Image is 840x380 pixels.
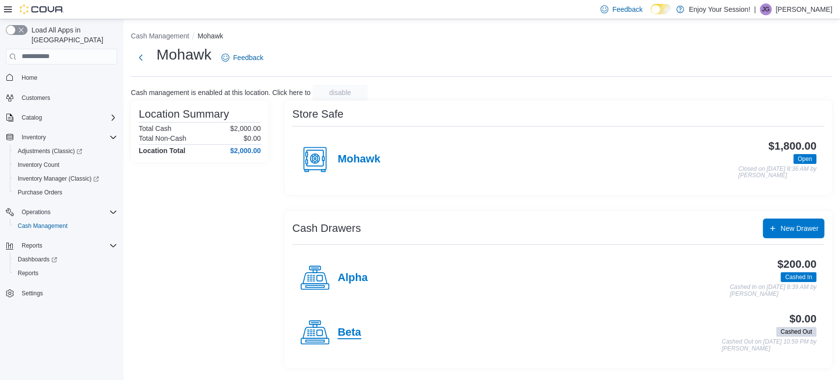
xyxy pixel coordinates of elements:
button: Settings [2,286,121,300]
span: Cash Management [14,220,117,232]
input: Dark Mode [651,4,671,14]
nav: An example of EuiBreadcrumbs [131,31,832,43]
span: Adjustments (Classic) [18,147,82,155]
button: Home [2,70,121,85]
span: Cashed In [780,272,816,282]
button: Operations [2,205,121,219]
a: Dashboards [14,253,61,265]
span: Home [22,74,37,82]
span: Operations [18,206,117,218]
span: Inventory [18,131,117,143]
h3: $0.00 [789,313,816,325]
h6: Total Non-Cash [139,134,187,142]
span: Cashed In [785,273,812,282]
span: Catalog [22,114,42,122]
a: Inventory Manager (Classic) [10,172,121,186]
button: Cash Management [131,32,189,40]
nav: Complex example [6,66,117,326]
h3: $1,800.00 [768,140,816,152]
button: Purchase Orders [10,186,121,199]
h4: Location Total [139,147,186,155]
button: Cash Management [10,219,121,233]
button: Inventory [18,131,50,143]
span: Reports [14,267,117,279]
a: Inventory Manager (Classic) [14,173,103,185]
p: Cashed In on [DATE] 8:39 AM by [PERSON_NAME] [730,284,816,297]
a: Dashboards [10,253,121,266]
button: Inventory Count [10,158,121,172]
span: Reports [22,242,42,250]
span: Feedback [612,4,642,14]
button: New Drawer [763,219,824,238]
span: JG [762,3,769,15]
a: Home [18,72,41,84]
h3: Cash Drawers [292,222,361,234]
h6: Total Cash [139,125,171,132]
span: Customers [22,94,50,102]
h4: $2,000.00 [230,147,261,155]
p: Cash management is enabled at this location. Click here to [131,89,311,96]
h3: Location Summary [139,108,229,120]
span: Catalog [18,112,117,124]
span: Reports [18,269,38,277]
span: Dark Mode [651,14,651,15]
button: Catalog [18,112,46,124]
span: Cash Management [18,222,67,230]
span: Inventory Count [18,161,60,169]
button: Next [131,48,151,67]
span: Cashed Out [780,327,812,336]
span: Inventory Manager (Classic) [18,175,99,183]
span: New Drawer [780,223,818,233]
p: | [754,3,756,15]
span: Customers [18,92,117,104]
span: Open [798,155,812,163]
h4: Beta [338,326,361,339]
span: Inventory Manager (Classic) [14,173,117,185]
p: [PERSON_NAME] [776,3,832,15]
button: disable [312,85,368,100]
button: Reports [2,239,121,253]
span: Open [793,154,816,164]
p: Closed on [DATE] 8:36 AM by [PERSON_NAME] [738,166,816,179]
a: Inventory Count [14,159,63,171]
button: Operations [18,206,55,218]
span: Settings [18,287,117,299]
button: Mohawk [197,32,223,40]
span: Inventory Count [14,159,117,171]
a: Feedback [218,48,267,67]
a: Reports [14,267,42,279]
span: Purchase Orders [18,189,62,196]
span: Reports [18,240,117,252]
button: Catalog [2,111,121,125]
a: Adjustments (Classic) [14,145,86,157]
p: Enjoy Your Session! [689,3,750,15]
p: $2,000.00 [230,125,261,132]
span: Settings [22,289,43,297]
h1: Mohawk [156,45,212,64]
span: Feedback [233,53,263,63]
button: Reports [10,266,121,280]
button: Inventory [2,130,121,144]
span: Purchase Orders [14,187,117,198]
p: $0.00 [244,134,261,142]
span: Inventory [22,133,46,141]
p: Cashed Out on [DATE] 10:59 PM by [PERSON_NAME] [721,339,816,352]
a: Settings [18,287,47,299]
span: Home [18,71,117,84]
h3: Store Safe [292,108,343,120]
button: Reports [18,240,46,252]
span: Dashboards [18,255,57,263]
h3: $200.00 [778,258,816,270]
span: disable [329,88,351,97]
span: Load All Apps in [GEOGRAPHIC_DATA] [28,25,117,45]
a: Cash Management [14,220,71,232]
div: Jason Grondin [760,3,772,15]
span: Cashed Out [776,327,816,337]
a: Adjustments (Classic) [10,144,121,158]
span: Operations [22,208,51,216]
h4: Alpha [338,272,368,285]
span: Adjustments (Classic) [14,145,117,157]
h4: Mohawk [338,153,380,166]
a: Purchase Orders [14,187,66,198]
a: Customers [18,92,54,104]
